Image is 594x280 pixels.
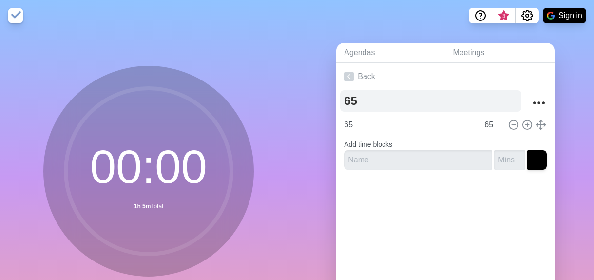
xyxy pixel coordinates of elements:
[480,115,504,135] input: Mins
[469,8,492,23] button: Help
[543,8,586,23] button: Sign in
[492,8,516,23] button: What’s new
[516,8,539,23] button: Settings
[336,43,445,63] a: Agendas
[344,150,492,170] input: Name
[445,43,555,63] a: Meetings
[494,150,525,170] input: Mins
[8,8,23,23] img: timeblocks logo
[340,115,479,135] input: Name
[500,12,508,20] span: 3
[529,93,549,113] button: More
[344,140,392,148] label: Add time blocks
[336,63,555,90] a: Back
[547,12,555,20] img: google logo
